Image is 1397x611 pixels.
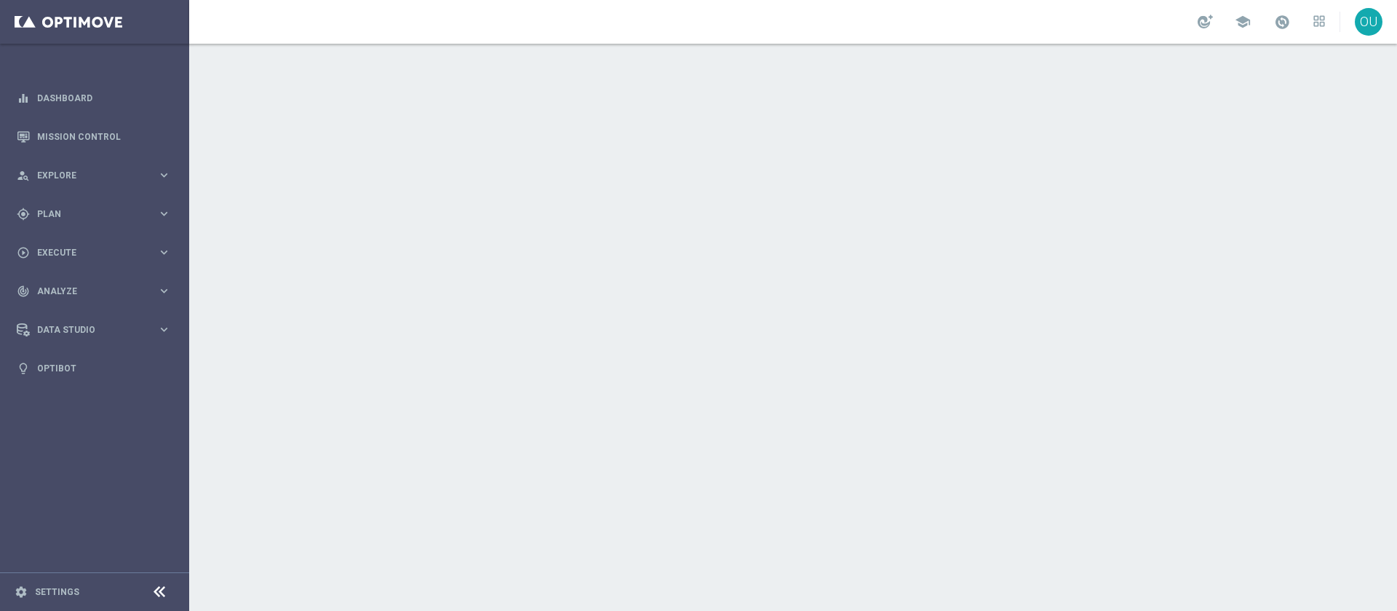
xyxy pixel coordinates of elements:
div: Analyze [17,285,157,298]
button: person_search Explore keyboard_arrow_right [16,170,172,181]
button: lightbulb Optibot [16,363,172,374]
i: gps_fixed [17,208,30,221]
i: keyboard_arrow_right [157,284,171,298]
button: Data Studio keyboard_arrow_right [16,324,172,336]
div: Execute [17,246,157,259]
a: Dashboard [37,79,171,117]
div: Optibot [17,349,171,387]
i: settings [15,586,28,599]
i: keyboard_arrow_right [157,245,171,259]
div: Plan [17,208,157,221]
span: Plan [37,210,157,218]
div: Dashboard [17,79,171,117]
a: Optibot [37,349,171,387]
i: keyboard_arrow_right [157,168,171,182]
span: Data Studio [37,326,157,334]
i: play_circle_outline [17,246,30,259]
button: play_circle_outline Execute keyboard_arrow_right [16,247,172,259]
a: Mission Control [37,117,171,156]
div: Mission Control [17,117,171,156]
a: Settings [35,588,79,596]
i: keyboard_arrow_right [157,323,171,336]
div: OU [1355,8,1382,36]
span: Execute [37,248,157,257]
div: Explore [17,169,157,182]
i: track_changes [17,285,30,298]
button: Mission Control [16,131,172,143]
i: keyboard_arrow_right [157,207,171,221]
i: lightbulb [17,362,30,375]
i: person_search [17,169,30,182]
span: school [1235,14,1251,30]
button: equalizer Dashboard [16,92,172,104]
div: Data Studio [17,323,157,336]
span: Explore [37,171,157,180]
button: track_changes Analyze keyboard_arrow_right [16,285,172,297]
i: equalizer [17,92,30,105]
button: gps_fixed Plan keyboard_arrow_right [16,208,172,220]
span: Analyze [37,287,157,296]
